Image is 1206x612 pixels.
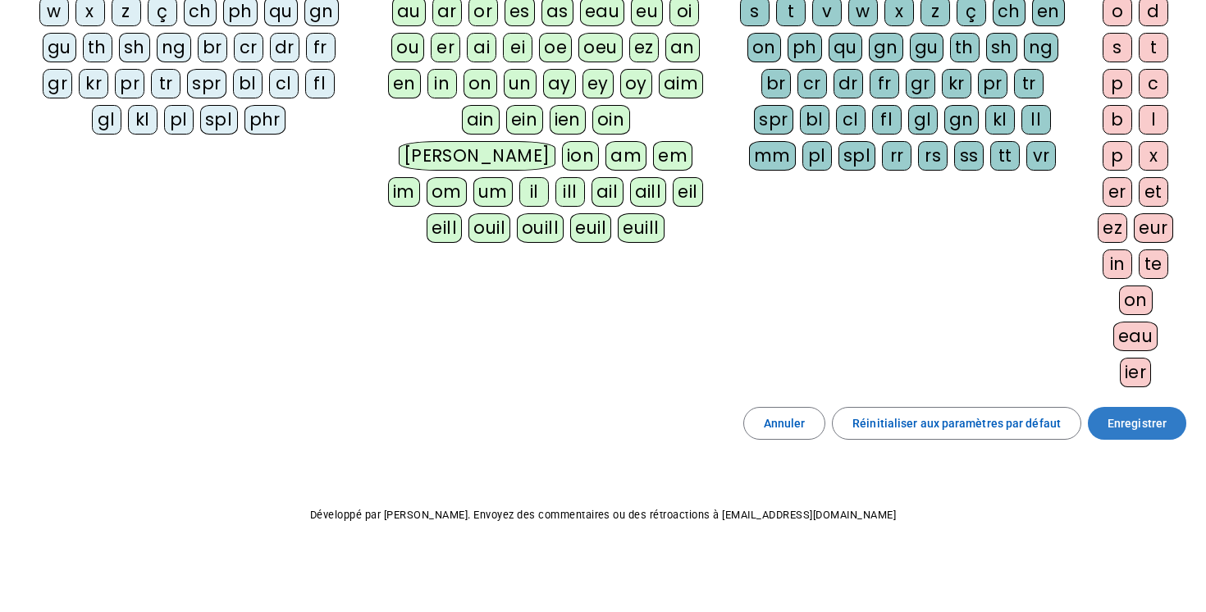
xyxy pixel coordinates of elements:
[978,69,1007,98] div: pr
[754,105,793,135] div: spr
[388,69,421,98] div: en
[985,105,1015,135] div: kl
[306,33,336,62] div: fr
[83,33,112,62] div: th
[1120,358,1152,387] div: ier
[128,105,158,135] div: kl
[555,177,585,207] div: ill
[743,407,826,440] button: Annuler
[1103,33,1132,62] div: s
[550,105,587,135] div: ien
[950,33,980,62] div: th
[92,105,121,135] div: gl
[504,69,537,98] div: un
[1103,141,1132,171] div: p
[187,69,226,98] div: spr
[1139,249,1168,279] div: te
[1119,285,1153,315] div: on
[870,69,899,98] div: fr
[1139,141,1168,171] div: x
[882,141,911,171] div: rr
[582,69,614,98] div: ey
[200,105,238,135] div: spl
[659,69,704,98] div: aim
[464,69,497,98] div: on
[427,69,457,98] div: in
[1139,69,1168,98] div: c
[1098,213,1127,243] div: ez
[872,105,902,135] div: fl
[1088,407,1186,440] button: Enregistrer
[802,141,832,171] div: pl
[764,413,806,433] span: Annuler
[829,33,862,62] div: qu
[43,33,76,62] div: gu
[305,69,335,98] div: fl
[1103,69,1132,98] div: p
[629,33,659,62] div: ez
[79,69,108,98] div: kr
[119,33,150,62] div: sh
[1103,177,1132,207] div: er
[391,33,424,62] div: ou
[618,213,664,243] div: euill
[234,33,263,62] div: cr
[653,141,692,171] div: em
[910,33,943,62] div: gu
[942,69,971,98] div: kr
[620,69,652,98] div: oy
[1103,249,1132,279] div: in
[944,105,979,135] div: gn
[13,505,1193,525] p: Développé par [PERSON_NAME]. Envoyez des commentaires ou des rétroactions à [EMAIL_ADDRESS][DOMAI...
[157,33,191,62] div: ng
[592,105,630,135] div: oin
[270,33,299,62] div: dr
[543,69,576,98] div: ay
[673,177,703,207] div: eil
[592,177,624,207] div: ail
[908,105,938,135] div: gl
[431,33,460,62] div: er
[503,33,532,62] div: ei
[427,177,467,207] div: om
[1134,213,1173,243] div: eur
[1103,105,1132,135] div: b
[1108,413,1167,433] span: Enregistrer
[1139,177,1168,207] div: et
[506,105,543,135] div: ein
[990,141,1020,171] div: tt
[761,69,791,98] div: br
[570,213,611,243] div: euil
[797,69,827,98] div: cr
[749,141,796,171] div: mm
[517,213,564,243] div: ouill
[1113,322,1158,351] div: eau
[462,105,500,135] div: ain
[986,33,1017,62] div: sh
[630,177,667,207] div: aill
[869,33,903,62] div: gn
[539,33,572,62] div: oe
[838,141,876,171] div: spl
[115,69,144,98] div: pr
[1139,33,1168,62] div: t
[1024,33,1058,62] div: ng
[665,33,700,62] div: an
[832,407,1081,440] button: Réinitialiser aux paramètres par défaut
[836,105,866,135] div: cl
[1026,141,1056,171] div: vr
[519,177,549,207] div: il
[164,105,194,135] div: pl
[562,141,600,171] div: ion
[427,213,462,243] div: eill
[399,141,555,171] div: [PERSON_NAME]
[954,141,984,171] div: ss
[468,213,510,243] div: ouil
[788,33,822,62] div: ph
[747,33,781,62] div: on
[198,33,227,62] div: br
[43,69,72,98] div: gr
[578,33,623,62] div: oeu
[605,141,646,171] div: am
[388,177,420,207] div: im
